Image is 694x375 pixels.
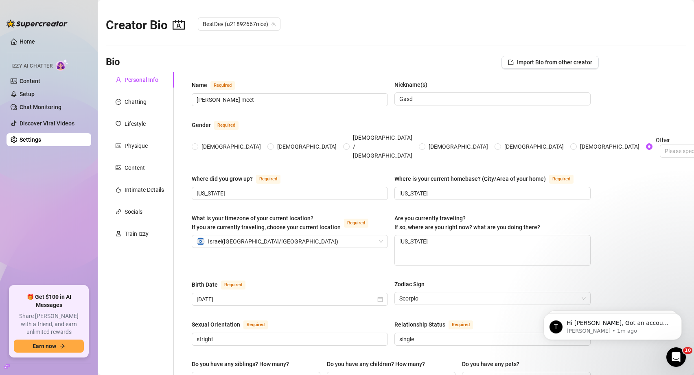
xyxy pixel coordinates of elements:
[59,343,65,349] span: arrow-right
[666,347,686,367] iframe: Intercom live chat
[20,78,40,84] a: Content
[14,312,84,336] span: Share [PERSON_NAME] with a friend, and earn unlimited rewards
[125,163,145,172] div: Content
[116,187,121,193] span: fire
[531,296,694,353] iframe: Intercom notifications message
[192,360,295,368] label: Do you have any siblings? How many?
[192,280,218,289] div: Birth Date
[56,59,68,71] img: AI Chatter
[192,81,207,90] div: Name
[20,104,61,110] a: Chat Monitoring
[501,56,599,69] button: Import Bio from other creator
[577,142,643,151] span: [DEMOGRAPHIC_DATA]
[399,94,584,103] input: Nickname(s)
[395,235,590,265] textarea: [US_STATE]
[197,95,381,104] input: Name
[399,189,584,198] input: Where is your current homebase? (City/Area of your home)
[683,347,692,354] span: 10
[192,360,289,368] div: Do you have any siblings? How many?
[198,142,264,151] span: [DEMOGRAPHIC_DATA]
[425,142,491,151] span: [DEMOGRAPHIC_DATA]
[208,235,338,248] span: Israel ( [GEOGRAPHIC_DATA]/[GEOGRAPHIC_DATA] )
[11,62,53,70] span: Izzy AI Chatter
[125,119,146,128] div: Lifestyle
[192,174,289,184] label: Where did you grow up?
[394,174,582,184] label: Where is your current homebase? (City/Area of your home)
[125,207,142,216] div: Socials
[116,99,121,105] span: message
[106,56,120,69] h3: Bio
[197,189,381,198] input: Where did you grow up?
[14,340,84,353] button: Earn nowarrow-right
[192,120,247,130] label: Gender
[7,20,68,28] img: logo-BBDzfeDw.svg
[4,364,10,369] span: build
[508,59,514,65] span: import
[116,165,121,171] span: picture
[125,97,147,106] div: Chatting
[33,343,56,349] span: Earn now
[221,281,245,289] span: Required
[274,142,340,151] span: [DEMOGRAPHIC_DATA]
[125,229,149,238] div: Train Izzy
[394,320,482,329] label: Relationship Status
[350,133,416,160] span: [DEMOGRAPHIC_DATA] / [DEMOGRAPHIC_DATA]
[20,136,41,143] a: Settings
[125,75,158,84] div: Personal Info
[399,292,586,305] span: Scorpio
[449,320,473,329] span: Required
[192,280,254,289] label: Birth Date
[116,77,121,83] span: user
[517,59,592,66] span: Import Bio from other creator
[327,360,425,368] div: Do you have any children? How many?
[197,237,205,246] img: il
[210,81,235,90] span: Required
[271,22,276,26] span: team
[256,175,280,184] span: Required
[344,219,368,228] span: Required
[394,280,430,289] label: Zodiac Sign
[549,175,574,184] span: Required
[197,335,381,344] input: Sexual Orientation
[14,293,84,309] span: 🎁 Get $100 in AI Messages
[399,335,584,344] input: Relationship Status
[192,174,253,183] div: Where did you grow up?
[327,360,431,368] label: Do you have any children? How many?
[20,91,35,97] a: Setup
[394,80,427,89] div: Nickname(s)
[243,320,268,329] span: Required
[173,19,185,31] span: contacts
[192,121,211,129] div: Gender
[125,141,148,150] div: Physique
[192,320,277,329] label: Sexual Orientation
[116,209,121,215] span: link
[192,80,244,90] label: Name
[501,142,567,151] span: [DEMOGRAPHIC_DATA]
[203,18,276,30] span: BestDev (u21892667nice)
[394,174,546,183] div: Where is your current homebase? (City/Area of your home)
[116,231,121,237] span: experiment
[20,120,74,127] a: Discover Viral Videos
[125,185,164,194] div: Intimate Details
[394,320,445,329] div: Relationship Status
[394,80,433,89] label: Nickname(s)
[462,360,519,368] div: Do you have any pets?
[20,38,35,45] a: Home
[116,143,121,149] span: idcard
[214,121,239,130] span: Required
[462,360,525,368] label: Do you have any pets?
[192,215,341,230] span: What is your timezone of your current location? If you are currently traveling, choose your curre...
[394,215,540,230] span: Are you currently traveling? If so, where are you right now? what are you doing there?
[192,320,240,329] div: Sexual Orientation
[197,295,376,304] input: Birth Date
[106,18,185,33] h2: Creator Bio
[394,280,425,289] div: Zodiac Sign
[116,121,121,127] span: heart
